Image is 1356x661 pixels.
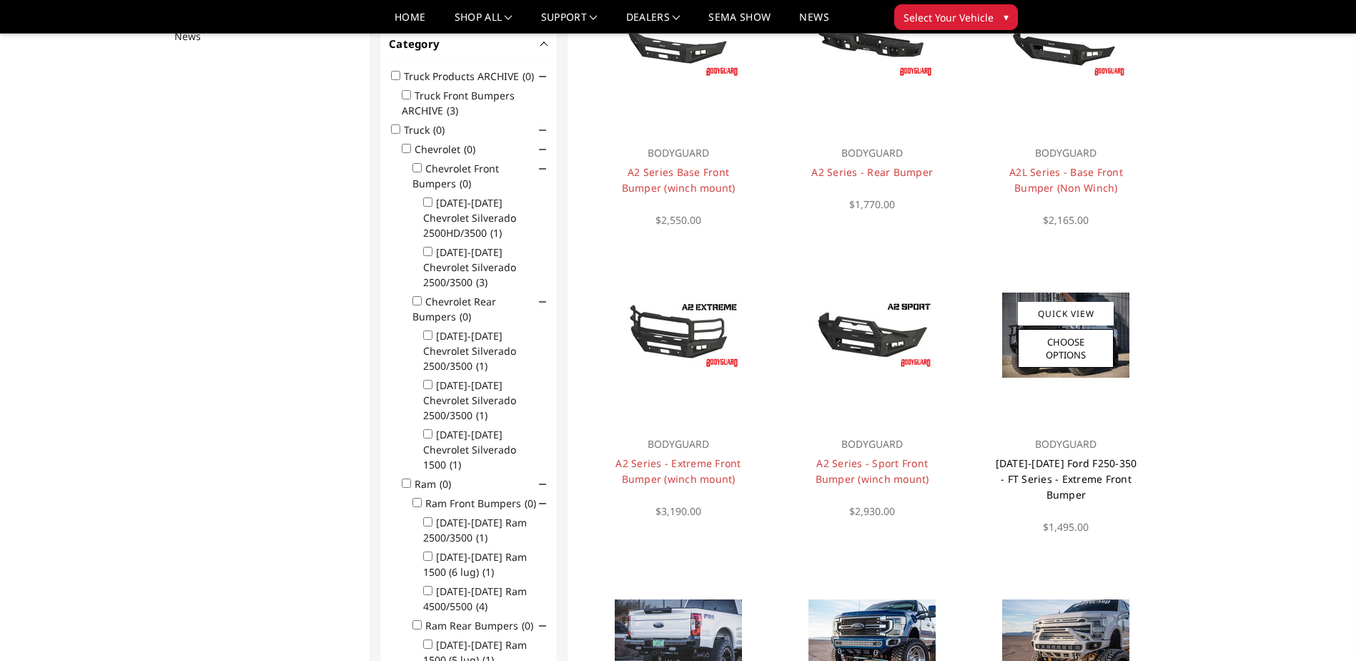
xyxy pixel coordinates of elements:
span: $2,930.00 [849,504,895,518]
label: [DATE]-[DATE] Chevrolet Silverado 2500/3500 [423,378,516,422]
a: Home [395,12,425,33]
span: (0) [522,619,533,632]
span: (3) [447,104,458,117]
label: Ram Rear Bumpers [425,619,542,632]
a: A2 Series - Rear Bumper [811,165,933,179]
span: (1) [476,531,488,544]
span: Click to show/hide children [539,622,546,630]
span: (0) [523,69,534,83]
a: A2 Series - Sport Front Bumper (winch mount) [816,456,929,486]
a: Choose Options [1018,329,1114,368]
a: News [174,29,219,44]
span: Click to show/hide children [539,165,546,172]
label: [DATE]-[DATE] Chevrolet Silverado 2500/3500 [423,245,516,289]
span: (0) [464,142,475,156]
a: Dealers [626,12,681,33]
label: [DATE]-[DATE] Ram 2500/3500 [423,516,527,544]
label: [DATE]-[DATE] Chevrolet Silverado 1500 [423,428,516,471]
a: SEMA Show [708,12,771,33]
span: $2,165.00 [1043,213,1089,227]
span: (1) [450,458,461,471]
button: - [541,40,548,47]
span: (1) [476,359,488,373]
a: A2 Series Base Front Bumper (winch mount) [622,165,736,195]
span: (0) [460,177,471,190]
span: (0) [433,123,445,137]
a: Quick View [1018,302,1114,325]
label: Ram Front Bumpers [425,496,545,510]
label: [DATE]-[DATE] Chevrolet Silverado 2500HD/3500 [423,196,516,240]
p: BODYGUARD [606,436,750,453]
a: News [799,12,828,33]
span: $1,495.00 [1043,520,1089,534]
span: $1,770.00 [849,197,895,211]
span: ▾ [1004,9,1009,24]
span: $2,550.00 [655,213,701,227]
span: (0) [460,310,471,323]
p: BODYGUARD [994,145,1138,162]
label: Chevrolet [415,142,484,156]
a: [DATE]-[DATE] Ford F250-350 - FT Series - Extreme Front Bumper [996,456,1137,501]
a: Support [541,12,598,33]
span: $3,190.00 [655,504,701,518]
label: Chevrolet Front Bumpers [412,162,499,190]
span: Select Your Vehicle [904,10,994,25]
span: (1) [476,408,488,422]
label: [DATE]-[DATE] Ram 1500 (6 lug) [423,550,527,579]
label: Truck Front Bumpers ARCHIVE [402,89,515,117]
a: A2 Series - Extreme Front Bumper (winch mount) [615,456,741,486]
a: shop all [455,12,513,33]
p: BODYGUARD [994,436,1138,453]
span: (0) [525,496,536,510]
span: (0) [440,477,451,491]
a: A2L Series - Base Front Bumper (Non Winch) [1009,165,1123,195]
span: Click to show/hide children [539,500,546,507]
p: BODYGUARD [801,436,944,453]
span: Click to show/hide children [539,146,546,153]
p: BODYGUARD [606,145,750,162]
label: Ram [415,477,460,491]
label: Chevrolet Rear Bumpers [412,295,496,323]
span: Click to show/hide children [539,127,546,134]
span: (3) [476,275,488,289]
label: Truck Products ARCHIVE [404,69,543,83]
button: Select Your Vehicle [894,4,1018,30]
label: Truck [404,123,453,137]
label: [DATE]-[DATE] Chevrolet Silverado 2500/3500 [423,329,516,373]
span: (4) [476,599,488,613]
span: Click to show/hide children [539,73,546,80]
span: (1) [490,226,502,240]
h4: Category [389,36,548,52]
span: (1) [482,565,494,579]
span: Click to show/hide children [539,481,546,488]
span: Click to show/hide children [539,298,546,305]
p: BODYGUARD [801,145,944,162]
label: [DATE]-[DATE] Ram 4500/5500 [423,584,527,613]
